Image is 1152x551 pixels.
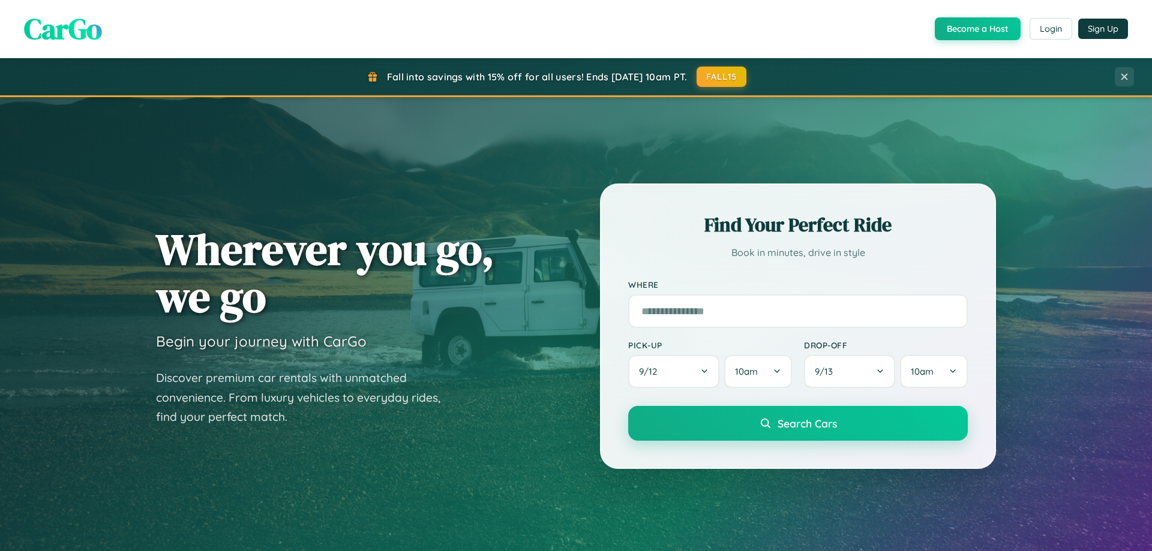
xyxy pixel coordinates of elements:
[1078,19,1128,39] button: Sign Up
[804,355,895,388] button: 9/13
[935,17,1021,40] button: Become a Host
[1030,18,1072,40] button: Login
[900,355,968,388] button: 10am
[156,225,494,320] h1: Wherever you go, we go
[387,71,688,83] span: Fall into savings with 15% off for all users! Ends [DATE] 10am PT.
[24,9,102,49] span: CarGo
[724,355,792,388] button: 10am
[628,406,968,441] button: Search Cars
[628,355,719,388] button: 9/12
[804,340,968,350] label: Drop-off
[628,279,968,290] label: Where
[628,212,968,238] h2: Find Your Perfect Ride
[156,368,456,427] p: Discover premium car rentals with unmatched convenience. From luxury vehicles to everyday rides, ...
[778,417,837,430] span: Search Cars
[628,244,968,261] p: Book in minutes, drive in style
[815,366,839,377] span: 9 / 13
[697,67,747,87] button: FALL15
[156,332,367,350] h3: Begin your journey with CarGo
[639,366,663,377] span: 9 / 12
[735,366,758,377] span: 10am
[911,366,934,377] span: 10am
[628,340,792,350] label: Pick-up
